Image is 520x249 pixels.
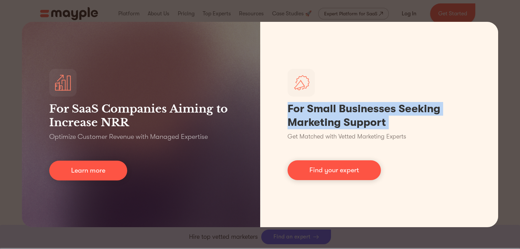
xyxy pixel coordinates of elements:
[49,132,208,142] p: Optimize Customer Revenue with Managed Expertise
[49,102,233,129] h3: For SaaS Companies Aiming to Increase NRR
[49,161,127,180] a: Learn more
[288,102,471,129] h1: For Small Businesses Seeking Marketing Support
[288,160,381,180] a: Find your expert
[288,132,406,141] p: Get Matched with Vetted Marketing Experts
